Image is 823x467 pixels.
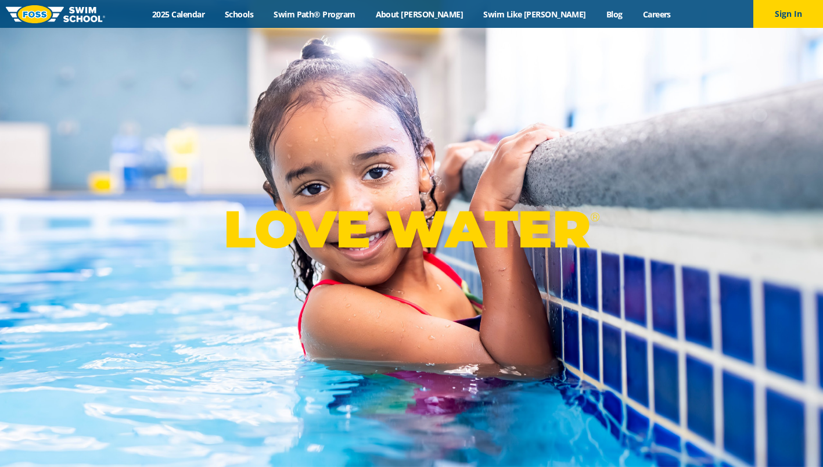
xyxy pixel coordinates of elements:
[596,9,632,20] a: Blog
[473,9,596,20] a: Swim Like [PERSON_NAME]
[365,9,473,20] a: About [PERSON_NAME]
[6,5,105,23] img: FOSS Swim School Logo
[264,9,365,20] a: Swim Path® Program
[632,9,681,20] a: Careers
[142,9,215,20] a: 2025 Calendar
[215,9,264,20] a: Schools
[590,210,599,224] sup: ®
[224,198,599,260] p: LOVE WATER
